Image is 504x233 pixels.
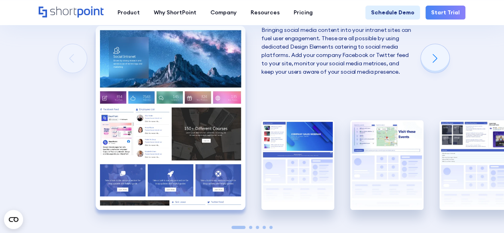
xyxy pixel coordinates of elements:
a: Schedule Demo [365,6,420,20]
a: Product [110,6,147,20]
span: Go to slide 2 [249,226,252,229]
img: Best SharePoint Intranet Site Designs [96,26,245,210]
div: Why ShortPoint [154,8,196,17]
div: Resources [251,8,280,17]
div: 1 / 5 [96,26,245,210]
a: Resources [243,6,286,20]
iframe: Chat Widget [464,195,504,233]
a: Company [203,6,243,20]
img: Internal SharePoint site example for company policy [350,120,423,210]
span: Go to slide 3 [256,226,259,229]
span: Go to slide 4 [263,226,266,229]
div: Product [118,8,140,17]
div: Company [210,8,237,17]
div: Pricing [294,8,313,17]
p: Bringing social media content into your intranet sites can fuel user engagement. These are all po... [261,26,411,76]
button: Open CMP widget [4,210,23,229]
a: Start Trial [426,6,465,20]
div: 2 / 5 [261,120,334,210]
span: Go to slide 5 [269,226,273,229]
img: HR SharePoint site example for Homepage [261,120,334,210]
div: Next slide [421,44,449,73]
span: Go to slide 1 [231,226,245,229]
a: Home [39,6,104,18]
a: Pricing [286,6,320,20]
div: 3 / 5 [350,120,423,210]
a: Why ShortPoint [147,6,203,20]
